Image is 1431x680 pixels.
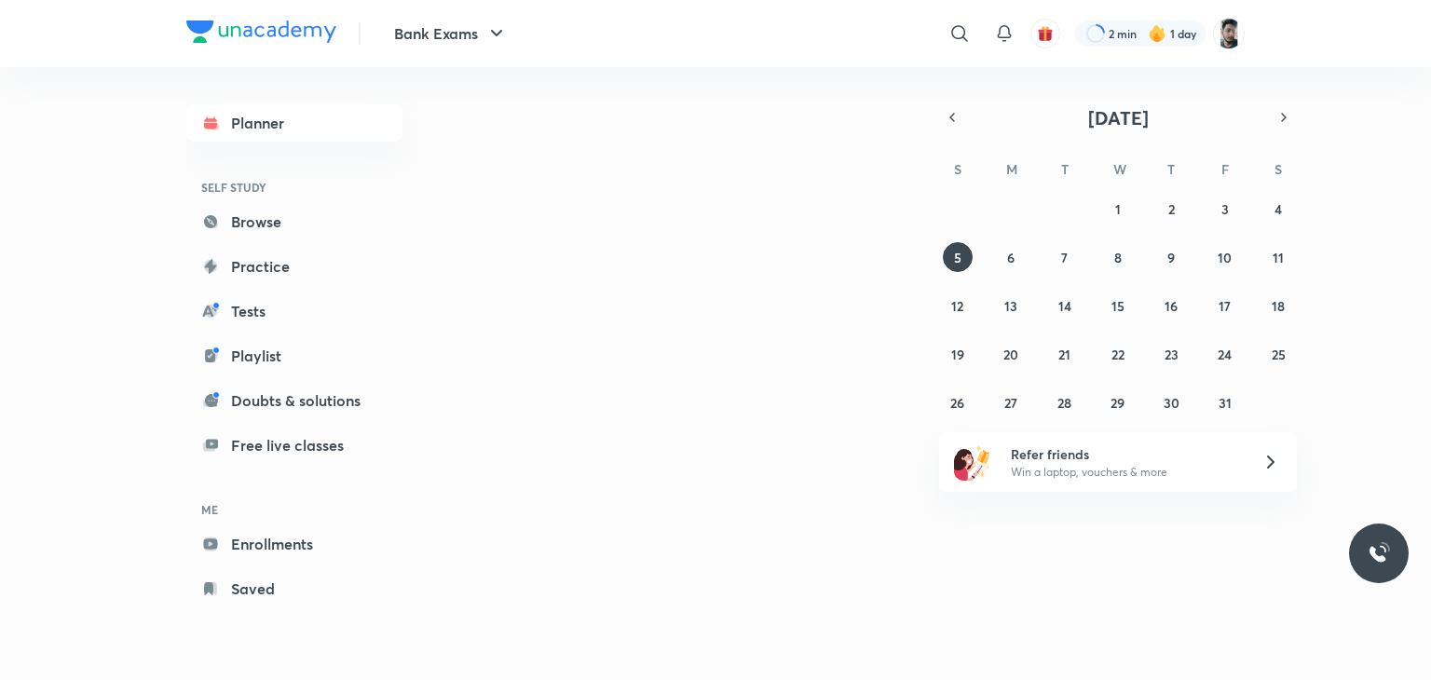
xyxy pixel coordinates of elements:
abbr: October 27, 2025 [1004,394,1017,412]
abbr: October 18, 2025 [1272,297,1285,315]
button: October 22, 2025 [1103,339,1133,369]
abbr: October 14, 2025 [1058,297,1071,315]
button: October 7, 2025 [1050,242,1080,272]
button: October 19, 2025 [943,339,973,369]
button: [DATE] [965,104,1271,130]
abbr: October 19, 2025 [951,346,964,363]
abbr: October 23, 2025 [1165,346,1179,363]
a: Practice [186,248,402,285]
a: Playlist [186,337,402,374]
button: October 9, 2025 [1156,242,1186,272]
a: Doubts & solutions [186,382,402,419]
abbr: October 6, 2025 [1007,249,1015,266]
abbr: October 10, 2025 [1218,249,1232,266]
button: October 29, 2025 [1103,388,1133,417]
button: October 8, 2025 [1103,242,1133,272]
abbr: Thursday [1167,160,1175,178]
abbr: October 7, 2025 [1061,249,1068,266]
abbr: October 31, 2025 [1219,394,1232,412]
button: October 25, 2025 [1263,339,1293,369]
abbr: October 13, 2025 [1004,297,1017,315]
button: October 16, 2025 [1156,291,1186,320]
img: referral [954,443,991,481]
button: October 3, 2025 [1210,194,1240,224]
abbr: October 5, 2025 [954,249,961,266]
button: October 18, 2025 [1263,291,1293,320]
button: Bank Exams [383,15,519,52]
button: October 21, 2025 [1050,339,1080,369]
h6: ME [186,494,402,525]
button: October 23, 2025 [1156,339,1186,369]
button: October 27, 2025 [996,388,1026,417]
button: October 31, 2025 [1210,388,1240,417]
button: avatar [1030,19,1060,48]
abbr: October 2, 2025 [1168,200,1175,218]
abbr: October 28, 2025 [1057,394,1071,412]
button: October 20, 2025 [996,339,1026,369]
abbr: October 24, 2025 [1218,346,1232,363]
abbr: October 8, 2025 [1114,249,1122,266]
img: Company Logo [186,20,336,43]
abbr: Tuesday [1061,160,1069,178]
button: October 1, 2025 [1103,194,1133,224]
h6: Refer friends [1011,444,1240,464]
button: October 13, 2025 [996,291,1026,320]
abbr: October 1, 2025 [1115,200,1121,218]
button: October 15, 2025 [1103,291,1133,320]
button: October 4, 2025 [1263,194,1293,224]
img: avatar [1037,25,1054,42]
button: October 14, 2025 [1050,291,1080,320]
abbr: October 29, 2025 [1111,394,1124,412]
abbr: October 9, 2025 [1167,249,1175,266]
button: October 17, 2025 [1210,291,1240,320]
abbr: October 26, 2025 [950,394,964,412]
abbr: October 3, 2025 [1221,200,1229,218]
h6: SELF STUDY [186,171,402,203]
img: ttu [1368,542,1390,564]
button: October 5, 2025 [943,242,973,272]
img: Snehasish Das [1213,18,1245,49]
abbr: October 4, 2025 [1274,200,1282,218]
button: October 11, 2025 [1263,242,1293,272]
button: October 26, 2025 [943,388,973,417]
button: October 12, 2025 [943,291,973,320]
button: October 10, 2025 [1210,242,1240,272]
img: streak [1148,24,1166,43]
span: [DATE] [1088,105,1149,130]
abbr: October 20, 2025 [1003,346,1018,363]
abbr: October 22, 2025 [1111,346,1124,363]
a: Enrollments [186,525,402,563]
a: Company Logo [186,20,336,48]
abbr: Wednesday [1113,160,1126,178]
abbr: October 21, 2025 [1058,346,1070,363]
abbr: October 16, 2025 [1165,297,1178,315]
abbr: Saturday [1274,160,1282,178]
abbr: Monday [1006,160,1017,178]
a: Tests [186,292,402,330]
button: October 6, 2025 [996,242,1026,272]
a: Planner [186,104,402,142]
abbr: October 15, 2025 [1111,297,1124,315]
button: October 24, 2025 [1210,339,1240,369]
a: Browse [186,203,402,240]
button: October 28, 2025 [1050,388,1080,417]
button: October 30, 2025 [1156,388,1186,417]
button: October 2, 2025 [1156,194,1186,224]
abbr: October 17, 2025 [1219,297,1231,315]
abbr: Sunday [954,160,961,178]
a: Saved [186,570,402,607]
abbr: October 25, 2025 [1272,346,1286,363]
abbr: Friday [1221,160,1229,178]
abbr: October 30, 2025 [1164,394,1179,412]
abbr: October 12, 2025 [951,297,963,315]
abbr: October 11, 2025 [1273,249,1284,266]
p: Win a laptop, vouchers & more [1011,464,1240,481]
a: Free live classes [186,427,402,464]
